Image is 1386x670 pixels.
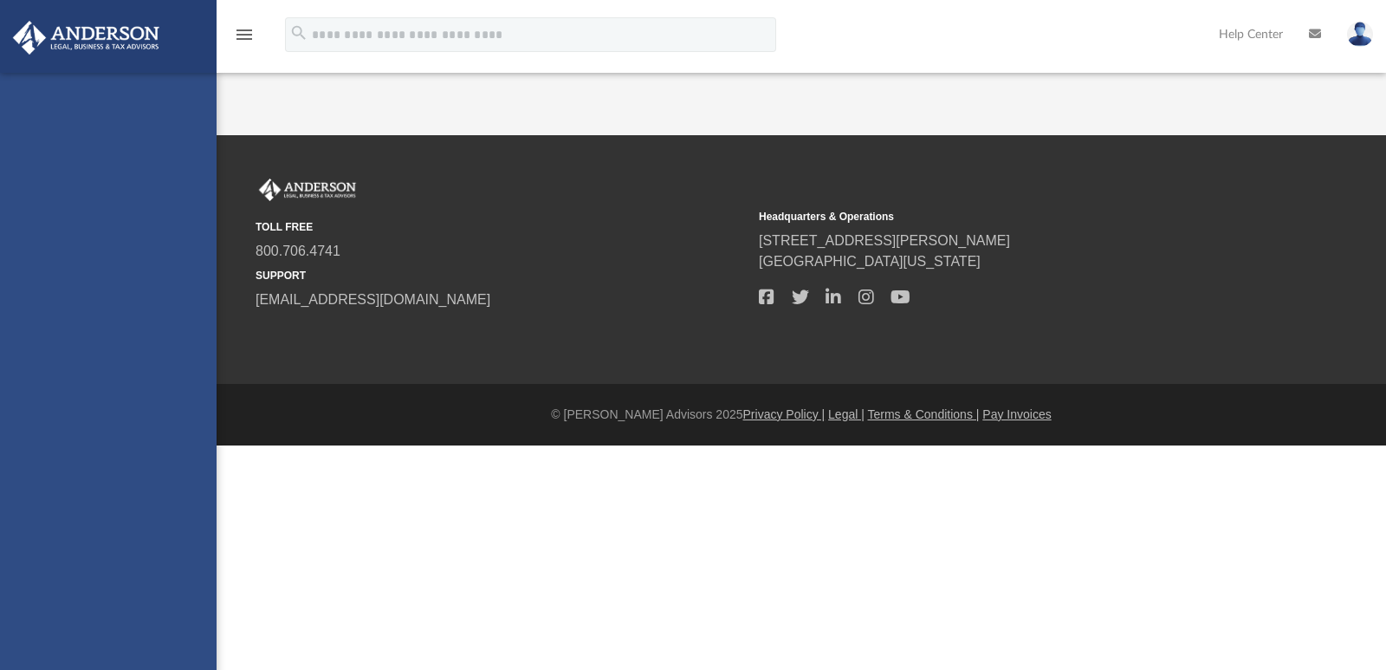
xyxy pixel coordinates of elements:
[759,209,1250,224] small: Headquarters & Operations
[217,406,1386,424] div: © [PERSON_NAME] Advisors 2025
[289,23,308,42] i: search
[1347,22,1373,47] img: User Pic
[256,268,747,283] small: SUPPORT
[982,407,1051,421] a: Pay Invoices
[759,233,1010,248] a: [STREET_ADDRESS][PERSON_NAME]
[8,21,165,55] img: Anderson Advisors Platinum Portal
[828,407,865,421] a: Legal |
[256,292,490,307] a: [EMAIL_ADDRESS][DOMAIN_NAME]
[256,244,340,258] a: 800.706.4741
[868,407,980,421] a: Terms & Conditions |
[256,219,747,235] small: TOLL FREE
[234,24,255,45] i: menu
[759,254,981,269] a: [GEOGRAPHIC_DATA][US_STATE]
[234,33,255,45] a: menu
[256,179,359,201] img: Anderson Advisors Platinum Portal
[743,407,826,421] a: Privacy Policy |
